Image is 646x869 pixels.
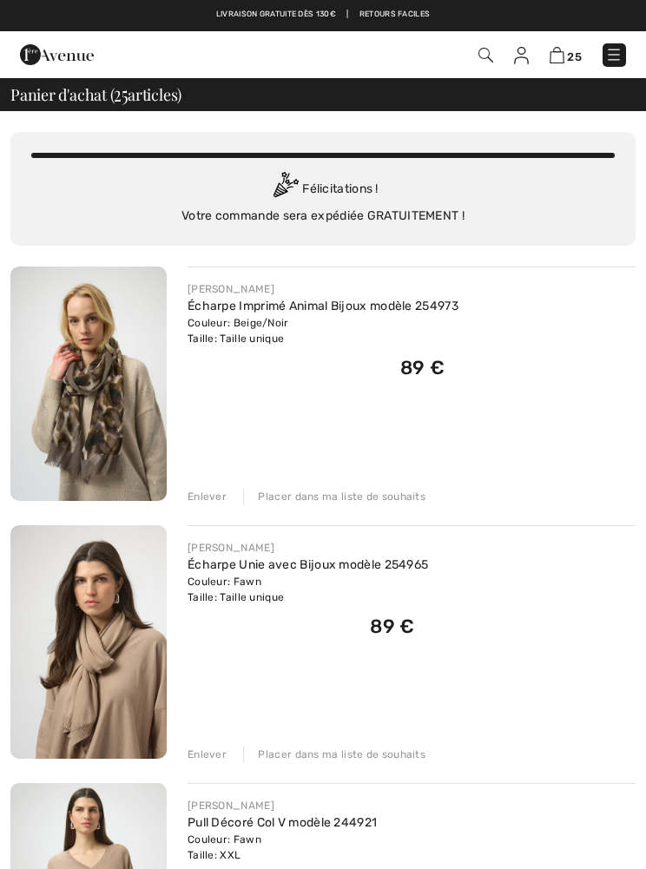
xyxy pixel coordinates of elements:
a: Écharpe Imprimé Animal Bijoux modèle 254973 [188,299,458,313]
a: Pull Décoré Col V modèle 244921 [188,815,377,830]
img: Panier d'achat [550,47,564,63]
img: Écharpe Imprimé Animal Bijoux modèle 254973 [10,267,167,501]
img: Recherche [478,48,493,63]
span: Panier d'achat ( articles) [10,87,181,102]
img: Congratulation2.svg [267,172,302,207]
span: 89 € [400,356,445,379]
span: 25 [114,83,128,103]
div: [PERSON_NAME] [188,540,428,556]
img: 1ère Avenue [20,37,94,72]
span: | [346,9,348,21]
div: Enlever [188,489,227,504]
span: 89 € [370,615,414,638]
div: Placer dans ma liste de souhaits [243,747,425,762]
img: Menu [605,46,623,63]
a: 25 [550,46,582,64]
img: Écharpe Unie avec Bijoux modèle 254965 [10,525,167,760]
div: Couleur: Fawn Taille: Taille unique [188,574,428,605]
div: [PERSON_NAME] [188,281,458,297]
img: Mes infos [514,47,529,64]
div: [PERSON_NAME] [188,798,377,813]
a: Retours faciles [359,9,431,21]
a: Livraison gratuite dès 130€ [216,9,336,21]
a: 1ère Avenue [20,47,94,62]
a: Écharpe Unie avec Bijoux modèle 254965 [188,557,428,572]
span: 25 [567,50,582,63]
div: Couleur: Fawn Taille: XXL [188,832,377,863]
div: Enlever [188,747,227,762]
div: Félicitations ! Votre commande sera expédiée GRATUITEMENT ! [31,172,615,225]
div: Placer dans ma liste de souhaits [243,489,425,504]
div: Couleur: Beige/Noir Taille: Taille unique [188,315,458,346]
